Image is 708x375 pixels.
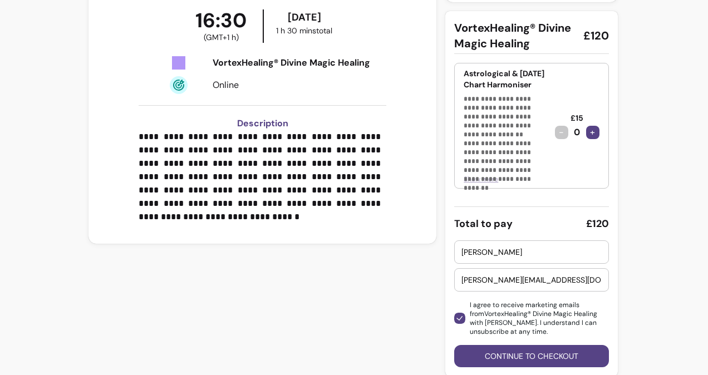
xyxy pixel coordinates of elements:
[583,28,609,43] span: £120
[454,216,513,231] div: Total to pay
[204,32,239,43] span: ( GMT+1 h )
[454,20,574,51] span: VortexHealing® Divine Magic Healing
[461,246,601,258] input: Enter your first name
[573,126,582,139] span: 0
[213,78,376,92] div: Online
[266,25,343,36] div: 1 h 30 mins total
[454,345,608,367] button: Continue to checkout
[586,216,609,231] div: £120
[464,68,545,90] p: Astrological & [DATE] Chart Harmoniser
[555,126,568,139] div: -
[139,117,386,130] h3: Description
[586,126,599,139] div: +
[170,54,188,72] img: Tickets Icon
[266,9,343,25] div: [DATE]
[180,9,262,43] div: 16:30
[571,112,583,124] p: £15
[461,274,601,285] input: Enter your email address
[213,56,376,70] div: VortexHealing® Divine Magic Healing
